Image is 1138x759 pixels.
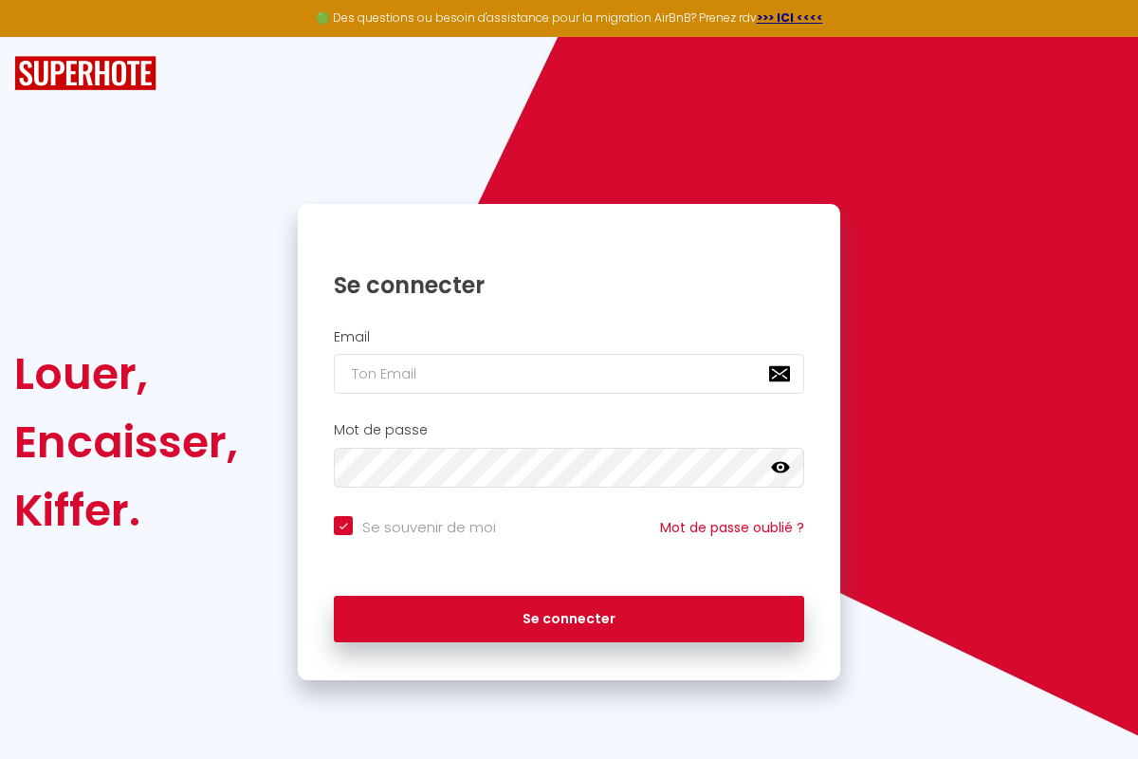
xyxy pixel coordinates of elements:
[334,596,804,643] button: Se connecter
[14,408,238,476] div: Encaisser,
[14,340,238,408] div: Louer,
[14,476,238,545] div: Kiffer.
[334,270,804,300] h1: Se connecter
[334,329,804,345] h2: Email
[334,422,804,438] h2: Mot de passe
[757,9,823,26] a: >>> ICI <<<<
[660,518,804,537] a: Mot de passe oublié ?
[14,56,156,91] img: SuperHote logo
[334,354,804,394] input: Ton Email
